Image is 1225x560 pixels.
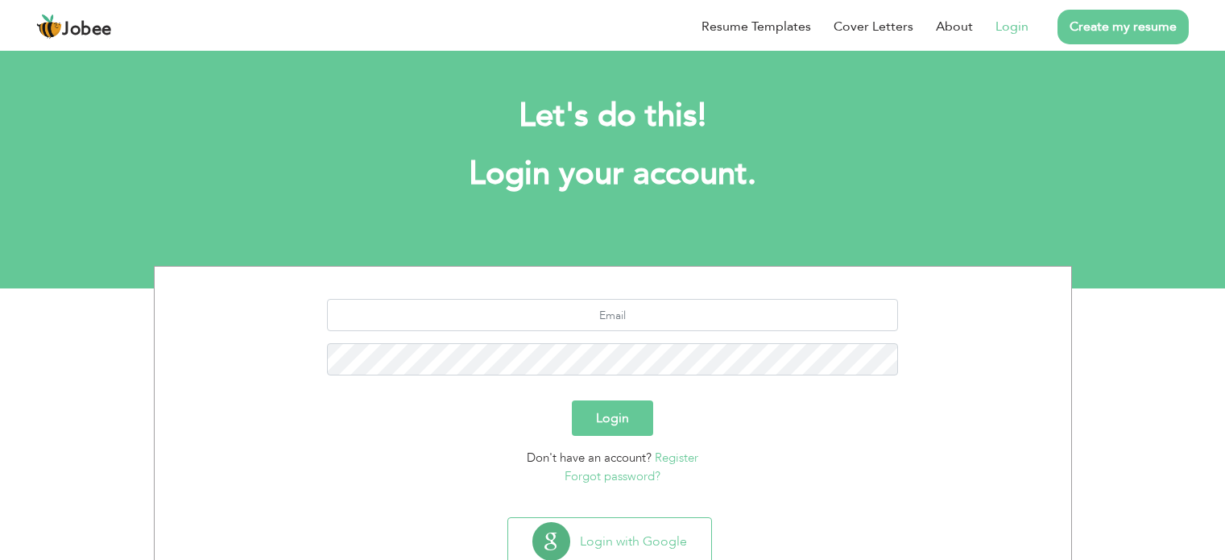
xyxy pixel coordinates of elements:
[1057,10,1189,44] a: Create my resume
[565,468,660,484] a: Forgot password?
[178,95,1048,137] h2: Let's do this!
[327,299,898,331] input: Email
[995,17,1028,36] a: Login
[527,450,652,466] span: Don't have an account?
[655,450,698,466] a: Register
[178,153,1048,195] h1: Login your account.
[572,400,653,436] button: Login
[36,14,62,39] img: jobee.io
[36,14,112,39] a: Jobee
[62,21,112,39] span: Jobee
[936,17,973,36] a: About
[834,17,913,36] a: Cover Letters
[701,17,811,36] a: Resume Templates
